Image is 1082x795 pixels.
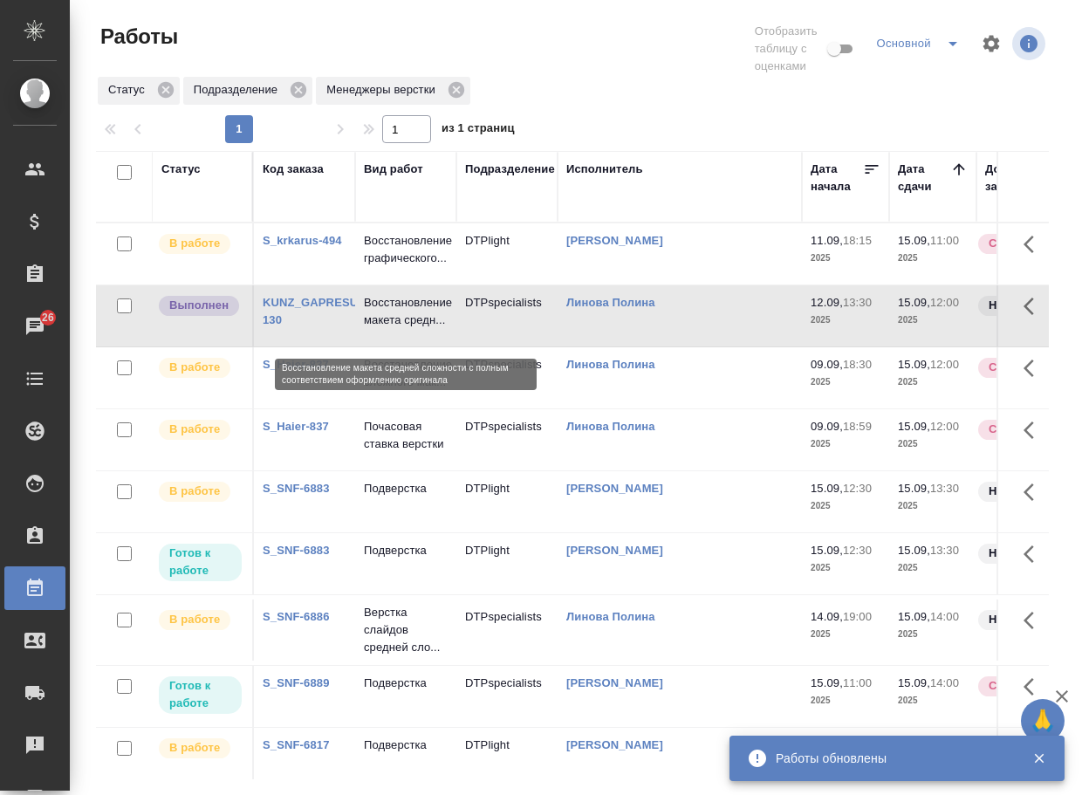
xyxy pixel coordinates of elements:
p: 18:30 [843,358,872,371]
p: Подверстка [364,480,448,497]
span: 🙏 [1028,702,1058,739]
span: Работы [96,23,178,51]
p: Выполнен [169,297,229,314]
p: Статус [108,81,151,99]
p: Подверстка [364,542,448,559]
p: Нормальный [989,545,1064,562]
p: 2025 [811,250,880,267]
p: Срочный [989,235,1041,252]
a: S_SNF-6889 [263,676,330,689]
p: 14.09, [811,610,843,623]
p: 13:30 [930,544,959,557]
p: 12:30 [843,544,872,557]
div: Вид работ [364,161,423,178]
a: Линова Полина [566,296,655,309]
td: DTPspecialists [456,409,558,470]
p: 09.09, [811,358,843,371]
div: Исполнитель выполняет работу [157,418,243,442]
td: DTPlight [456,533,558,594]
p: Нормальный [989,297,1064,314]
div: Доп. статус заказа [985,161,1077,195]
p: 15.09, [898,420,930,433]
p: Менеджеры верстки [326,81,442,99]
div: Код заказа [263,161,324,178]
div: Подразделение [465,161,555,178]
button: Закрыть [1021,750,1057,766]
td: DTPlight [456,471,558,532]
p: Срочный [989,677,1041,695]
button: Здесь прячутся важные кнопки [1013,223,1055,265]
p: 15.09, [898,358,930,371]
span: 26 [31,309,65,326]
p: 15.09, [898,234,930,247]
p: 2025 [811,312,880,329]
p: В работе [169,611,220,628]
p: 11:00 [930,234,959,247]
div: split button [872,30,970,58]
p: 14:00 [930,610,959,623]
p: 2025 [898,497,968,515]
p: Подверстка [364,737,448,754]
p: В работе [169,359,220,376]
a: Линова Полина [566,358,655,371]
p: 12:00 [930,420,959,433]
div: Дата начала [811,161,863,195]
p: Срочный [989,421,1041,438]
p: 15.09, [898,482,930,495]
button: Здесь прячутся важные кнопки [1013,409,1055,451]
p: 12.09, [811,296,843,309]
td: DTPspecialists [456,666,558,727]
td: DTPspecialists [456,285,558,346]
p: Готов к работе [169,545,231,579]
p: В работе [169,235,220,252]
p: 18:15 [843,234,872,247]
div: Менеджеры верстки [316,77,470,105]
div: Работы обновлены [776,750,1006,767]
a: S_SNF-6817 [263,738,330,751]
p: Подразделение [194,81,284,99]
p: Восстановление макета средн... [364,294,448,329]
div: Исполнитель выполняет работу [157,608,243,632]
p: 2025 [898,692,968,709]
div: Исполнитель выполняет работу [157,737,243,760]
p: В работе [169,739,220,757]
button: Здесь прячутся важные кнопки [1013,600,1055,641]
p: 2025 [811,435,880,453]
div: Исполнитель выполняет работу [157,356,243,380]
p: Срочный [989,359,1041,376]
a: S_SNF-6883 [263,544,330,557]
div: Дата сдачи [898,161,950,195]
button: 🙏 [1021,699,1065,743]
a: Линова Полина [566,420,655,433]
span: Настроить таблицу [970,23,1012,65]
div: Исполнитель выполняет работу [157,480,243,504]
a: S_Haier-837 [263,420,329,433]
p: 15.09, [898,296,930,309]
p: 2025 [898,374,968,391]
span: Отобразить таблицу с оценками [755,23,825,75]
a: [PERSON_NAME] [566,234,663,247]
span: из 1 страниц [442,118,515,143]
td: DTPspecialists [456,347,558,408]
p: Подверстка [364,675,448,692]
p: Восстановление сложного мак... [364,356,448,391]
p: 15.09, [898,544,930,557]
p: Готов к работе [169,677,231,712]
p: В работе [169,483,220,500]
p: 2025 [811,626,880,643]
p: 15.09, [898,610,930,623]
span: Посмотреть информацию [1012,27,1049,60]
button: Здесь прячутся важные кнопки [1013,471,1055,513]
p: Нормальный [989,611,1064,628]
a: [PERSON_NAME] [566,738,663,751]
div: Подразделение [183,77,312,105]
button: Здесь прячутся важные кнопки [1013,533,1055,575]
p: 2025 [811,692,880,709]
div: Статус [98,77,180,105]
div: Исполнитель выполняет работу [157,232,243,256]
div: Исполнитель может приступить к работе [157,675,243,716]
a: S_Haier-837 [263,358,329,371]
a: S_SNF-6883 [263,482,330,495]
p: 12:30 [843,482,872,495]
p: 13:30 [843,296,872,309]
